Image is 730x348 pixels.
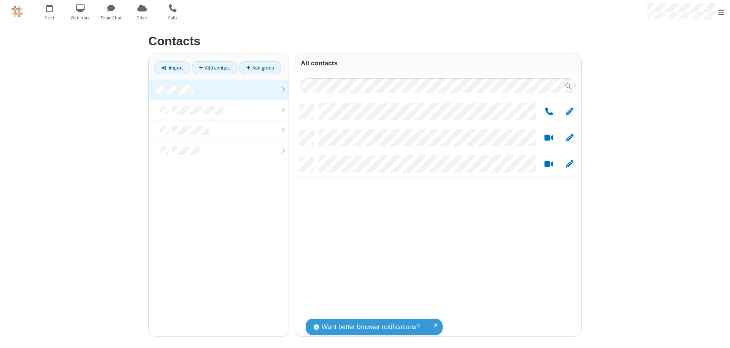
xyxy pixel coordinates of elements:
[562,107,577,117] button: Edit
[66,14,95,21] span: Webinars
[541,160,556,169] button: Start a video meeting
[562,160,577,169] button: Edit
[154,61,190,74] a: Import
[148,35,582,48] h2: Contacts
[11,6,23,17] img: QA Selenium DO NOT DELETE OR CHANGE
[301,60,576,67] h3: All contacts
[562,133,577,143] button: Edit
[295,99,581,336] div: grid
[322,322,420,332] span: Want better browser notifications?
[541,107,556,117] button: Call by phone
[97,14,125,21] span: Team Chat
[128,14,156,21] span: Drive
[35,14,64,21] span: Meet
[239,61,281,74] a: Add group
[541,133,556,143] button: Start a video meeting
[159,14,187,21] span: Calls
[192,61,238,74] a: Add contact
